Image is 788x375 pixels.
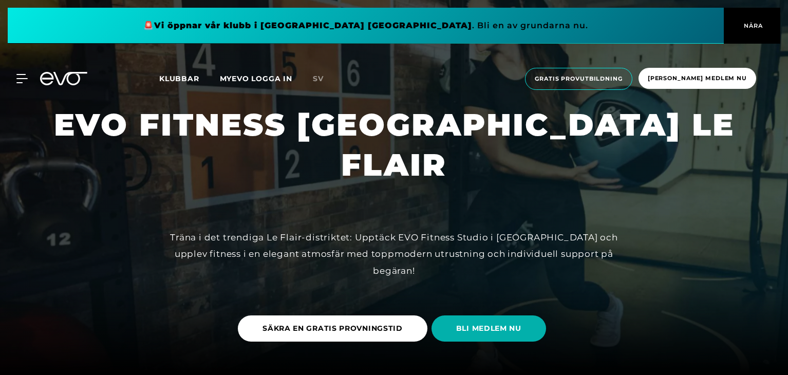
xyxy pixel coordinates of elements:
[431,308,550,349] a: BLI MEDLEM NU
[220,74,292,83] a: MYEVO LOGGA IN
[313,74,324,83] font: sv
[535,75,622,82] font: Gratis provutbildning
[522,68,635,90] a: Gratis provutbildning
[262,324,403,333] font: SÄKRA EN GRATIS PROVNINGSTID
[724,8,780,44] button: NÄRA
[313,73,336,85] a: sv
[648,74,747,82] font: [PERSON_NAME] medlem nu
[159,73,220,83] a: Klubbar
[159,74,199,83] font: Klubbar
[170,232,618,276] font: Träna i det trendiga Le Flair-distriktet: Upptäck EVO Fitness Studio i [GEOGRAPHIC_DATA] och uppl...
[238,308,431,349] a: SÄKRA EN GRATIS PROVNINGSTID
[635,68,759,90] a: [PERSON_NAME] medlem nu
[744,22,763,29] font: NÄRA
[456,324,521,333] font: BLI MEDLEM NU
